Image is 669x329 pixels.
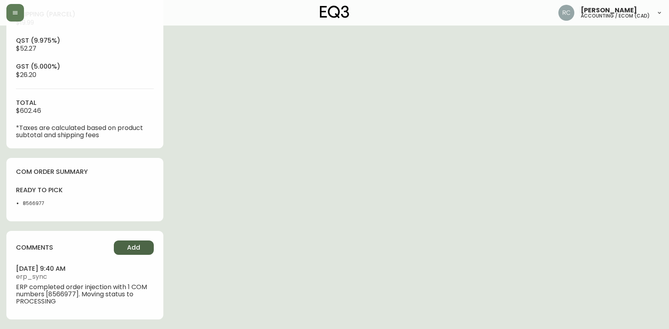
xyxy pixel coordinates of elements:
h4: comments [16,243,53,252]
h4: gst (5.000%) [16,62,154,71]
h4: [DATE] 9:40 am [16,264,154,273]
img: f4ba4e02bd060be8f1386e3ca455bd0e [558,5,574,21]
img: logo [320,6,349,18]
li: 8566977 [23,200,80,207]
span: $602.46 [16,106,41,115]
span: erp_sync [16,273,154,280]
span: Add [127,243,140,252]
span: $26.20 [16,70,36,79]
span: $52.27 [16,44,36,53]
h4: ready to pick [16,186,80,195]
h4: total [16,99,154,107]
span: [PERSON_NAME] [581,7,637,14]
button: Add [114,240,154,255]
h5: accounting / ecom (cad) [581,14,650,18]
p: *Taxes are calculated based on product subtotal and shipping fees [16,124,154,139]
h4: qst (9.975%) [16,36,154,45]
span: ERP completed order injection with 1 COM numbers [8566977]. Moving status to PROCESSING [16,284,154,305]
h4: com order summary [16,167,154,176]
